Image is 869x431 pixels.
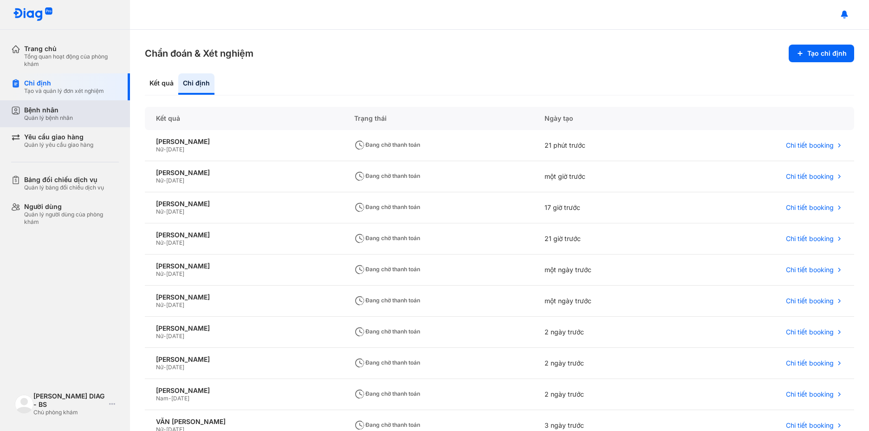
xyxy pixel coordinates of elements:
span: Nữ [156,208,163,215]
span: [DATE] [166,208,184,215]
div: [PERSON_NAME] [156,137,332,146]
span: - [163,208,166,215]
span: Đang chờ thanh toán [354,266,420,273]
div: 2 ngày trước [533,317,683,348]
span: Nam [156,395,169,402]
span: Đang chờ thanh toán [354,172,420,179]
div: Người dùng [24,202,119,211]
div: [PERSON_NAME] [156,293,332,301]
span: - [163,270,166,277]
span: [DATE] [166,146,184,153]
span: Đang chờ thanh toán [354,421,420,428]
img: logo [15,395,33,413]
div: 17 giờ trước [533,192,683,223]
div: một ngày trước [533,255,683,286]
span: Chi tiết booking [786,172,834,181]
div: 2 ngày trước [533,348,683,379]
div: Bảng đối chiếu dịch vụ [24,176,104,184]
span: Đang chờ thanh toán [354,141,420,148]
span: Đang chờ thanh toán [354,235,420,242]
span: - [163,146,166,153]
span: Chi tiết booking [786,203,834,212]
div: Ngày tạo [533,107,683,130]
button: Tạo chỉ định [789,45,854,62]
span: - [163,177,166,184]
span: Chi tiết booking [786,359,834,367]
div: Yêu cầu giao hàng [24,133,93,141]
span: Chi tiết booking [786,328,834,336]
span: - [169,395,171,402]
div: [PERSON_NAME] [156,324,332,333]
img: logo [13,7,53,22]
div: VĂN [PERSON_NAME] [156,418,332,426]
div: [PERSON_NAME] [156,386,332,395]
div: [PERSON_NAME] [156,200,332,208]
span: - [163,333,166,340]
span: Đang chờ thanh toán [354,203,420,210]
span: Nữ [156,364,163,371]
div: Quản lý người dùng của phòng khám [24,211,119,226]
div: Chỉ định [24,79,104,87]
span: Đang chờ thanh toán [354,359,420,366]
span: [DATE] [166,239,184,246]
div: Kết quả [145,107,343,130]
span: Nữ [156,333,163,340]
div: Kết quả [145,73,178,95]
span: Chi tiết booking [786,297,834,305]
span: - [163,364,166,371]
div: 21 giờ trước [533,223,683,255]
span: Nữ [156,270,163,277]
div: Trạng thái [343,107,533,130]
div: Tạo và quản lý đơn xét nghiệm [24,87,104,95]
div: Trang chủ [24,45,119,53]
div: 21 phút trước [533,130,683,161]
div: Bệnh nhân [24,106,73,114]
span: - [163,239,166,246]
div: Chỉ định [178,73,214,95]
div: Tổng quan hoạt động của phòng khám [24,53,119,68]
span: Chi tiết booking [786,390,834,398]
span: Nữ [156,177,163,184]
span: [DATE] [166,270,184,277]
span: [DATE] [166,333,184,340]
div: 2 ngày trước [533,379,683,410]
div: Quản lý yêu cầu giao hàng [24,141,93,149]
div: [PERSON_NAME] [156,231,332,239]
div: Quản lý bảng đối chiếu dịch vụ [24,184,104,191]
div: [PERSON_NAME] [156,355,332,364]
span: [DATE] [166,301,184,308]
div: Quản lý bệnh nhân [24,114,73,122]
div: [PERSON_NAME] DIAG - BS [33,392,105,409]
div: Chủ phòng khám [33,409,105,416]
span: Nữ [156,146,163,153]
span: Nữ [156,239,163,246]
span: [DATE] [166,177,184,184]
div: [PERSON_NAME] [156,262,332,270]
div: [PERSON_NAME] [156,169,332,177]
span: Đang chờ thanh toán [354,297,420,304]
span: Đang chờ thanh toán [354,328,420,335]
h3: Chẩn đoán & Xét nghiệm [145,47,253,60]
span: Chi tiết booking [786,421,834,430]
div: một giờ trước [533,161,683,192]
span: Chi tiết booking [786,141,834,150]
span: [DATE] [171,395,189,402]
span: Đang chờ thanh toán [354,390,420,397]
span: Nữ [156,301,163,308]
span: Chi tiết booking [786,235,834,243]
span: Chi tiết booking [786,266,834,274]
span: - [163,301,166,308]
div: một ngày trước [533,286,683,317]
span: [DATE] [166,364,184,371]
